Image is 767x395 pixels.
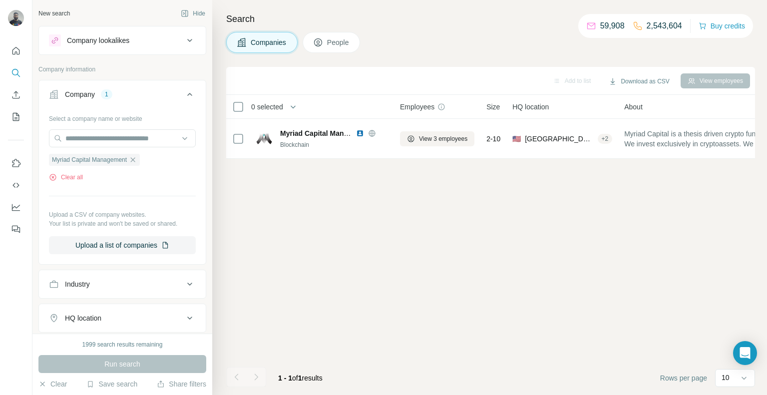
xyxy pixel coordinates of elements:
[624,102,643,112] span: About
[49,219,196,228] p: Your list is private and won't be saved or shared.
[49,236,196,254] button: Upload a list of companies
[280,129,373,137] span: Myriad Capital Management
[298,374,302,382] span: 1
[8,42,24,60] button: Quick start
[174,6,212,21] button: Hide
[39,306,206,330] button: HQ location
[602,74,676,89] button: Download as CSV
[8,10,24,26] img: Avatar
[278,374,292,382] span: 1 - 1
[49,210,196,219] p: Upload a CSV of company websites.
[226,12,755,26] h4: Search
[280,140,388,149] div: Blockchain
[65,89,95,99] div: Company
[8,198,24,216] button: Dashboard
[38,9,70,18] div: New search
[8,176,24,194] button: Use Surfe API
[600,20,625,32] p: 59,908
[8,64,24,82] button: Search
[598,134,613,143] div: + 2
[49,173,83,182] button: Clear all
[65,313,101,323] div: HQ location
[292,374,298,382] span: of
[327,37,350,47] span: People
[400,102,434,112] span: Employees
[733,341,757,365] div: Open Intercom Messenger
[101,90,112,99] div: 1
[699,19,745,33] button: Buy credits
[256,131,272,147] img: Logo of Myriad Capital Management
[8,86,24,104] button: Enrich CSV
[251,102,283,112] span: 0 selected
[39,272,206,296] button: Industry
[525,134,593,144] span: [GEOGRAPHIC_DATA], [US_STATE]
[86,379,137,389] button: Save search
[38,379,67,389] button: Clear
[512,102,549,112] span: HQ location
[67,35,129,45] div: Company lookalikes
[400,131,474,146] button: View 3 employees
[512,134,521,144] span: 🇺🇸
[38,65,206,74] p: Company information
[419,134,467,143] span: View 3 employees
[356,129,364,137] img: LinkedIn logo
[486,134,500,144] span: 2-10
[722,373,730,383] p: 10
[65,279,90,289] div: Industry
[647,20,682,32] p: 2,543,604
[52,155,127,164] span: Myriad Capital Management
[49,110,196,123] div: Select a company name or website
[8,108,24,126] button: My lists
[39,82,206,110] button: Company1
[82,340,163,349] div: 1999 search results remaining
[486,102,500,112] span: Size
[8,220,24,238] button: Feedback
[278,374,323,382] span: results
[251,37,287,47] span: Companies
[157,379,206,389] button: Share filters
[8,154,24,172] button: Use Surfe on LinkedIn
[660,373,707,383] span: Rows per page
[39,28,206,52] button: Company lookalikes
